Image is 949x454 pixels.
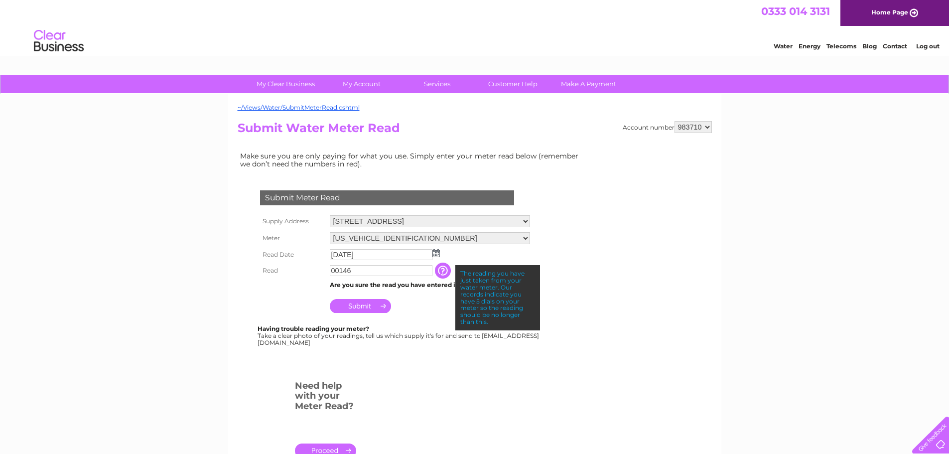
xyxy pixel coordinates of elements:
div: Take a clear photo of your readings, tell us which supply it's for and send to [EMAIL_ADDRESS][DO... [258,325,541,346]
img: ... [432,249,440,257]
a: Log out [916,42,940,50]
a: Energy [799,42,820,50]
a: Customer Help [472,75,554,93]
div: Submit Meter Read [260,190,514,205]
a: ~/Views/Water/SubmitMeterRead.cshtml [238,104,360,111]
input: Submit [330,299,391,313]
a: Blog [862,42,877,50]
th: Supply Address [258,213,327,230]
h2: Submit Water Meter Read [238,121,712,140]
img: logo.png [33,26,84,56]
th: Read Date [258,247,327,263]
a: 0333 014 3131 [761,5,830,17]
div: Account number [623,121,712,133]
div: Clear Business is a trading name of Verastar Limited (registered in [GEOGRAPHIC_DATA] No. 3667643... [240,5,710,48]
div: The reading you have just taken from your water meter. Our records indicate you have 5 dials on y... [455,265,540,330]
a: My Clear Business [245,75,327,93]
h3: Need help with your Meter Read? [295,379,356,417]
td: Make sure you are only paying for what you use. Simply enter your meter read below (remember we d... [238,150,586,170]
th: Meter [258,230,327,247]
a: Telecoms [826,42,856,50]
td: Are you sure the read you have entered is correct? [327,279,533,292]
b: Having trouble reading your meter? [258,325,369,332]
a: Contact [883,42,907,50]
a: Water [774,42,793,50]
a: My Account [320,75,403,93]
th: Read [258,263,327,279]
input: Information [435,263,453,279]
a: Services [396,75,478,93]
a: Make A Payment [547,75,630,93]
